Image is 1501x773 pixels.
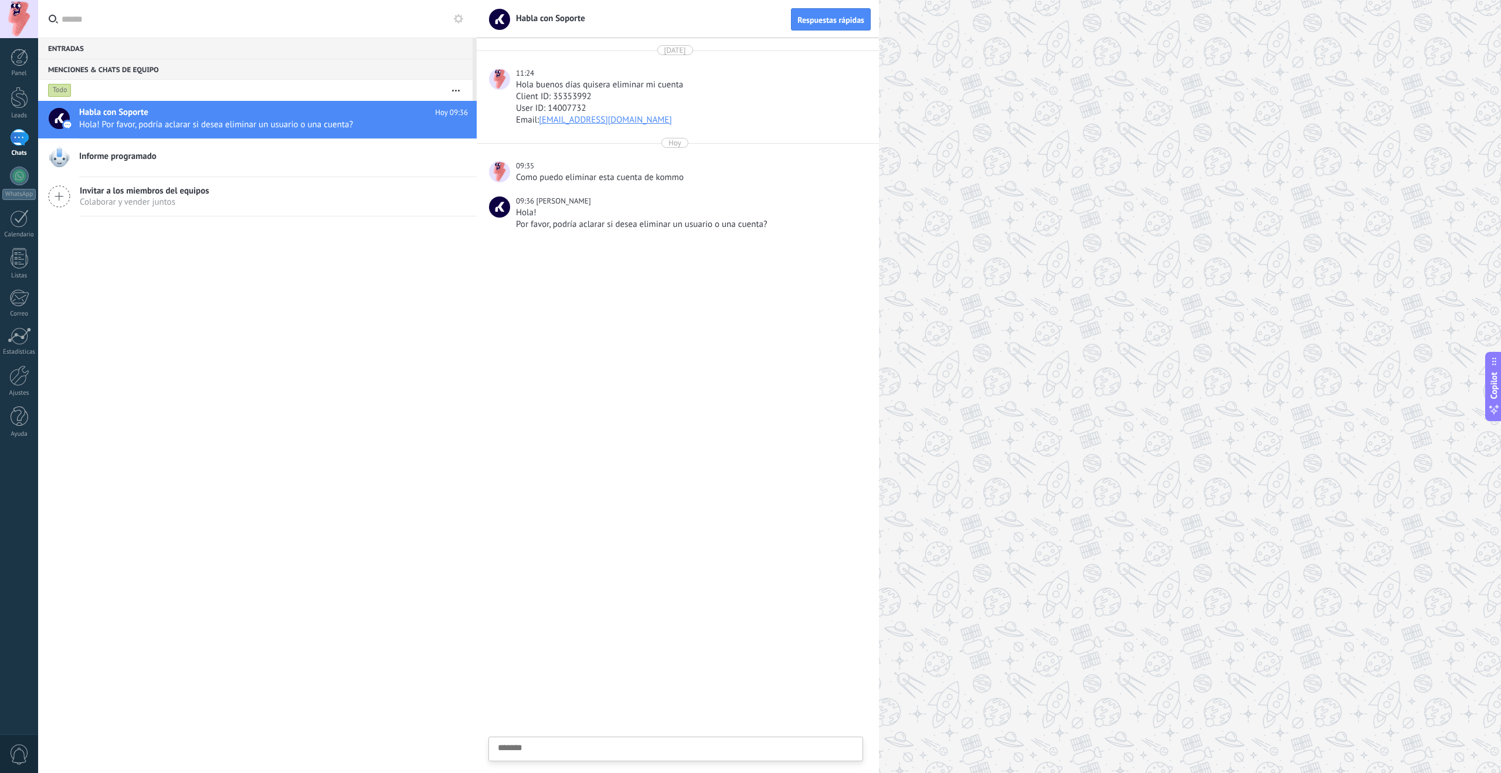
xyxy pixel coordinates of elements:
div: Hoy [668,138,681,148]
div: 09:36 [516,195,536,207]
div: Panel [2,70,36,77]
div: [DATE] [664,45,686,55]
span: Colegio Loyola [489,69,510,90]
button: Respuestas rápidas [791,8,871,30]
div: Leads [2,112,36,120]
span: Habla con Soporte [509,13,585,24]
span: Copilot [1488,372,1500,399]
span: Informe programado [79,151,157,162]
div: Menciones & Chats de equipo [38,59,473,80]
span: Hola! Por favor, podría aclarar si desea eliminar un usuario o una cuenta? [79,119,446,130]
span: Invitar a los miembros del equipos [80,185,209,196]
span: Marcos C. [536,196,590,206]
a: [EMAIL_ADDRESS][DOMAIN_NAME] [539,114,672,126]
div: Hola! [516,207,861,219]
div: User ID: 14007732 [516,103,861,114]
span: Marcos C. [489,196,510,218]
span: Colegio Loyola [489,161,510,182]
div: 11:24 [516,67,536,79]
span: Hoy 09:36 [435,107,468,118]
div: Como puedo eliminar esta cuenta de kommo [516,172,861,184]
span: Respuestas rápidas [797,16,864,24]
button: Más [443,80,468,101]
div: Calendario [2,231,36,239]
div: Ajustes [2,389,36,397]
a: Habla con Soporte Hoy 09:36 Hola! Por favor, podría aclarar si desea eliminar un usuario o una cu... [38,101,477,138]
div: Estadísticas [2,348,36,356]
div: WhatsApp [2,189,36,200]
div: Hola buenos días quisera eliminar mi cuenta [516,79,861,91]
div: 09:35 [516,160,536,172]
span: Colaborar y vender juntos [80,196,209,208]
div: Entradas [38,38,473,59]
div: Por favor, podría aclarar si desea eliminar un usuario o una cuenta? [516,219,861,230]
a: Informe programado [38,139,477,177]
div: Listas [2,272,36,280]
div: Correo [2,310,36,318]
div: Chats [2,150,36,157]
span: Habla con Soporte [79,107,148,118]
div: Todo [48,83,72,97]
div: Email: [516,114,861,126]
div: Ayuda [2,430,36,438]
div: Client ID: 35353992 [516,91,861,103]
